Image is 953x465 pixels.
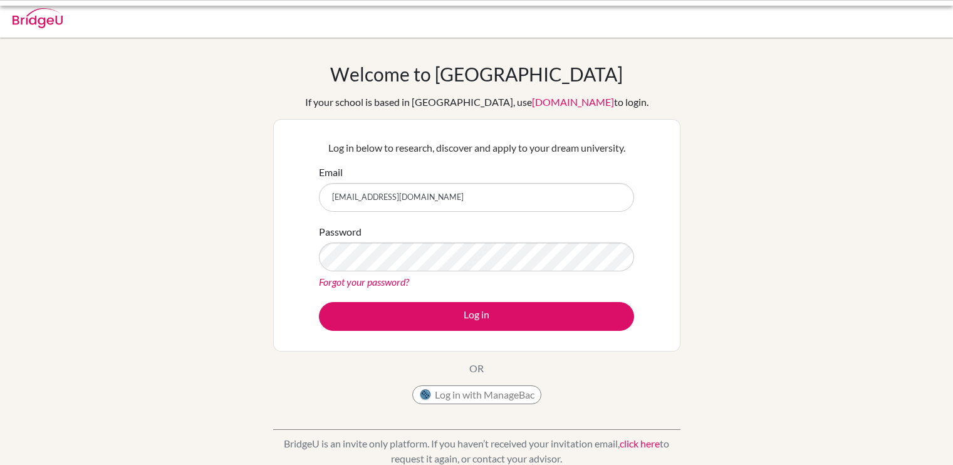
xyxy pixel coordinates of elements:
[620,437,660,449] a: click here
[319,140,634,155] p: Log in below to research, discover and apply to your dream university.
[330,63,623,85] h1: Welcome to [GEOGRAPHIC_DATA]
[319,302,634,331] button: Log in
[412,385,541,404] button: Log in with ManageBac
[305,95,648,110] div: If your school is based in [GEOGRAPHIC_DATA], use to login.
[319,224,362,239] label: Password
[13,8,63,28] img: Bridge-U
[469,361,484,376] p: OR
[319,165,343,180] label: Email
[319,276,409,288] a: Forgot your password?
[532,96,614,108] a: [DOMAIN_NAME]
